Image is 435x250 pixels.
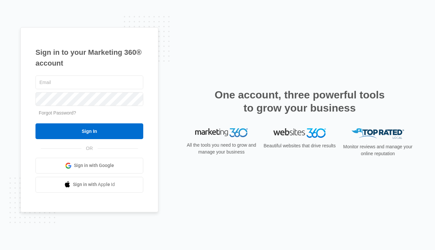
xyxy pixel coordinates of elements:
a: Forgot Password? [39,110,76,115]
input: Email [35,75,143,89]
a: Sign in with Apple Id [35,177,143,193]
p: Monitor reviews and manage your online reputation [341,143,415,157]
img: Marketing 360 [195,128,248,137]
p: All the tools you need to grow and manage your business [185,142,258,156]
span: Sign in with Apple Id [73,181,115,188]
img: Top Rated Local [352,128,404,139]
span: OR [81,145,98,152]
img: Websites 360 [273,128,326,138]
a: Sign in with Google [35,158,143,174]
h2: One account, three powerful tools to grow your business [213,88,387,115]
span: Sign in with Google [74,162,114,169]
input: Sign In [35,123,143,139]
h1: Sign in to your Marketing 360® account [35,47,143,69]
p: Beautiful websites that drive results [263,142,336,149]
